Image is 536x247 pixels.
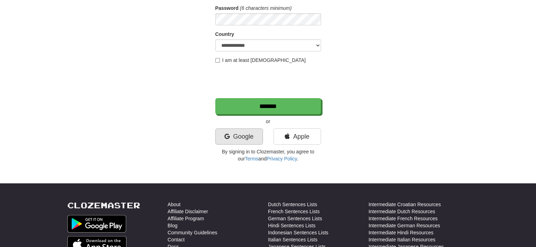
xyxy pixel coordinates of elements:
a: Google [215,128,263,145]
label: Password [215,5,239,12]
img: Get it on Google Play [67,215,127,233]
a: Dutch Sentences Lists [268,201,317,208]
a: Privacy Policy [266,156,297,161]
a: Affiliate Program [168,215,204,222]
a: French Sentences Lists [268,208,320,215]
a: Indonesian Sentences Lists [268,229,328,236]
p: or [215,118,321,125]
a: Community Guidelines [168,229,217,236]
iframe: reCAPTCHA [215,67,322,95]
a: Apple [273,128,321,145]
a: Intermediate German Resources [369,222,440,229]
a: Intermediate Croatian Resources [369,201,441,208]
a: Intermediate Hindi Resources [369,229,433,236]
a: Intermediate Italian Resources [369,236,436,243]
p: By signing in to Clozemaster, you agree to our and . [215,148,321,162]
a: Intermediate French Resources [369,215,438,222]
a: Blog [168,222,178,229]
a: Intermediate Dutch Resources [369,208,435,215]
input: I am at least [DEMOGRAPHIC_DATA] [215,58,220,63]
a: About [168,201,181,208]
a: Italian Sentences Lists [268,236,318,243]
label: Country [215,31,234,38]
a: Contact [168,236,185,243]
em: (6 characters minimum) [240,5,292,11]
a: Clozemaster [67,201,140,210]
a: Terms [245,156,258,161]
a: Hindi Sentences Lists [268,222,316,229]
a: Affiliate Disclaimer [168,208,208,215]
label: I am at least [DEMOGRAPHIC_DATA] [215,57,306,64]
a: German Sentences Lists [268,215,322,222]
